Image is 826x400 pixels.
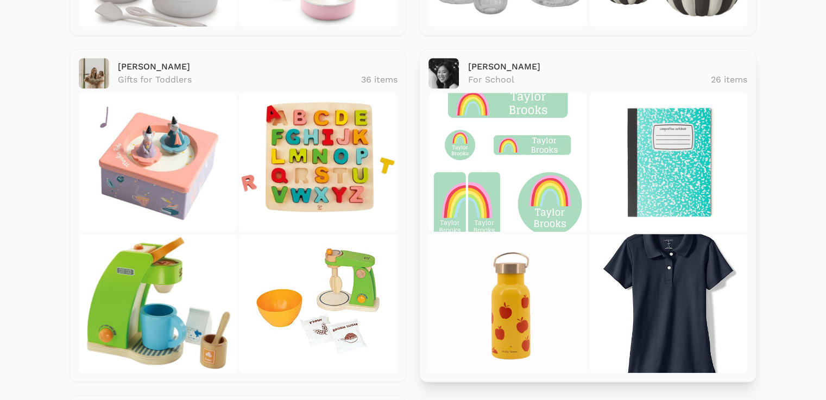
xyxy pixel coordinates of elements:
a: [PERSON_NAME] [118,61,190,72]
img: 57bb880a-ff30-451f-9a61-fd3be9a4c6a5.e5f36131bd8bdbf5fa9d3b5c488d1d17.jpeg [79,234,237,373]
a: Gifts for Toddlers 36 items [118,73,397,86]
p: 36 items [361,73,397,86]
img: <span class="translation_missing" title="translation missing: en.advocates.discover.show.profile_... [428,58,459,88]
img: 529347_LEPP_LF_CLN [589,234,747,373]
img: 41eLTnqKRTL.jpg [239,234,397,373]
img: Daydream_Society_Mini_Composition_Notebook_Aqua_44189aef-e95f-446b-bbcf-0c2f17cf8121_300x.jpg [589,93,747,232]
img: Shop-Sweet-Lulu-Magical-Mice-Once-Upon-a-Time-Music-Box_300x.png.jpg [79,93,237,232]
img: <span class="translation_missing" title="translation missing: en.advocates.discover.show.profile_... [79,58,109,88]
img: Shop-Sweet-Lulu-Apples-Water-Bottle_300x.png.jpg [428,234,587,373]
a: [PERSON_NAME] [468,61,540,72]
p: 26 items [711,73,747,86]
img: daycare-labels-pack-rainbows-turquoise_x500.jpg [428,93,587,232]
img: Hape-Chunky-Alphabet-Puzzle-Hape-Toy-Market-44307964.jpg [239,93,397,232]
p: For School [468,73,514,86]
p: Gifts for Toddlers [118,73,192,86]
a: For School 26 items [468,73,747,86]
